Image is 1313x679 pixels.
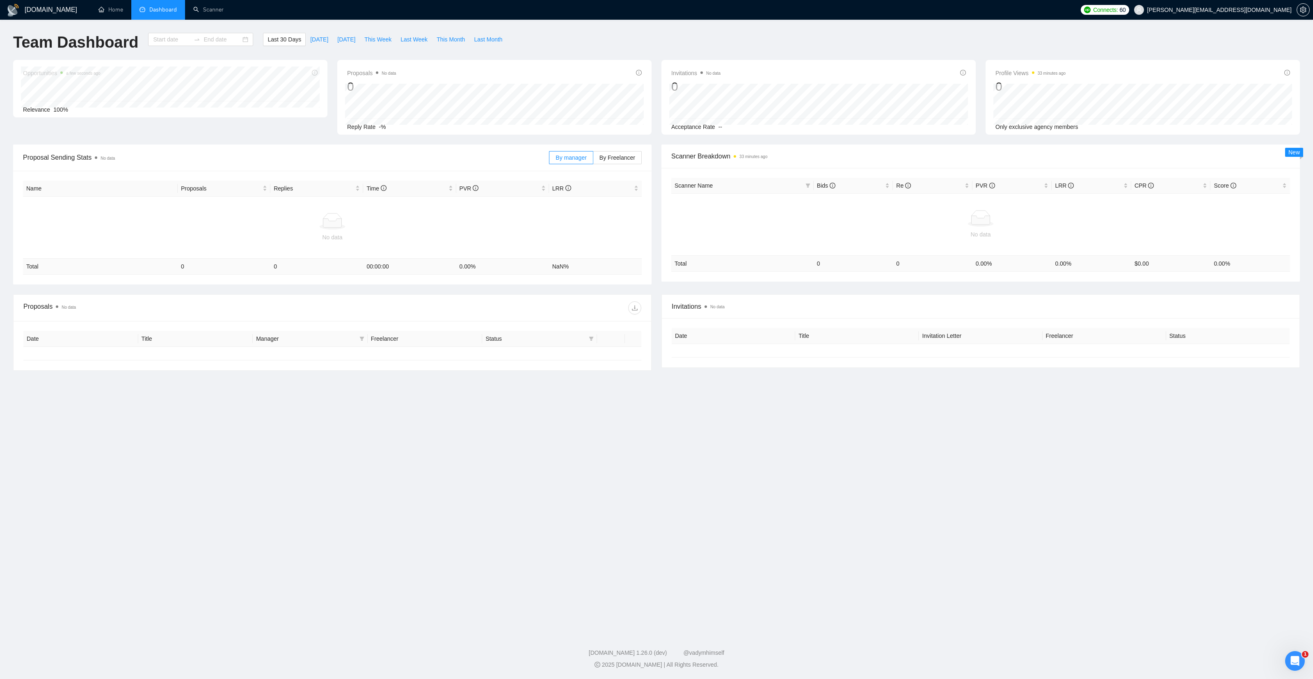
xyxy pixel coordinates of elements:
span: filter [358,333,366,345]
th: Date [23,331,138,347]
time: 33 minutes ago [1038,71,1066,76]
td: 0.00 % [1210,255,1290,271]
span: download [629,305,641,311]
a: @vadymhimself [683,649,724,656]
div: 0 [671,79,721,94]
span: Last Month [474,35,502,44]
span: Invitations [671,68,721,78]
button: This Week [360,33,396,46]
td: 0.00 % [1052,255,1131,271]
span: By Freelancer [599,154,635,161]
time: 33 minutes ago [739,154,767,159]
span: No data [706,71,721,76]
span: No data [382,71,396,76]
span: Proposals [181,184,261,193]
td: Total [23,259,178,275]
th: Freelancer [368,331,483,347]
span: PVR [976,182,995,189]
span: Proposals [347,68,396,78]
span: Connects: [1093,5,1118,14]
th: Freelancer [1043,328,1166,344]
span: filter [359,336,364,341]
span: setting [1297,7,1309,13]
span: Score [1214,182,1236,189]
span: 100% [53,106,68,113]
span: By manager [556,154,586,161]
a: setting [1297,7,1310,13]
span: info-circle [1148,183,1154,188]
td: 0.00 % [456,259,549,275]
input: End date [204,35,241,44]
span: info-circle [1284,70,1290,76]
a: searchScanner [193,6,224,13]
span: to [194,36,200,43]
span: info-circle [381,185,387,191]
span: filter [589,336,594,341]
button: setting [1297,3,1310,16]
th: Status [1166,328,1290,344]
span: LRR [1055,182,1074,189]
button: This Month [432,33,469,46]
td: Total [671,255,814,271]
span: info-circle [636,70,642,76]
button: [DATE] [333,33,360,46]
div: 2025 [DOMAIN_NAME] | All Rights Reserved. [7,661,1306,669]
th: Proposals [178,181,270,197]
th: Replies [270,181,363,197]
span: info-circle [830,183,835,188]
span: Bids [817,182,835,189]
td: 0 [814,255,893,271]
td: 0 [270,259,363,275]
span: Acceptance Rate [671,124,715,130]
span: Manager [256,334,356,343]
span: info-circle [905,183,911,188]
td: 0 [893,255,972,271]
button: Last 30 Days [263,33,306,46]
span: Reply Rate [347,124,375,130]
span: No data [710,305,725,309]
img: upwork-logo.png [1084,7,1091,13]
span: 60 [1120,5,1126,14]
div: Proposals [23,301,332,314]
span: Last Week [400,35,428,44]
span: info-circle [960,70,966,76]
th: Title [138,331,253,347]
button: download [628,301,641,314]
span: Scanner Name [675,182,713,189]
span: Replies [274,184,354,193]
input: Start date [153,35,190,44]
span: No data [101,156,115,161]
iframe: Intercom live chat [1285,651,1305,671]
span: LRR [552,185,571,192]
span: info-circle [1231,183,1236,188]
button: Last Month [469,33,507,46]
span: info-circle [989,183,995,188]
span: info-circle [473,185,478,191]
button: Last Week [396,33,432,46]
span: [DATE] [337,35,355,44]
th: Invitation Letter [919,328,1042,344]
span: -% [379,124,386,130]
span: [DATE] [310,35,328,44]
button: [DATE] [306,33,333,46]
td: 0 [178,259,270,275]
span: Relevance [23,106,50,113]
h1: Team Dashboard [13,33,138,52]
span: Profile Views [995,68,1066,78]
span: copyright [595,662,600,668]
th: Name [23,181,178,197]
span: Dashboard [149,6,177,13]
span: filter [804,179,812,192]
span: filter [587,333,595,345]
span: CPR [1135,182,1154,189]
th: Manager [253,331,368,347]
span: Scanner Breakdown [671,151,1290,161]
span: This Month [437,35,465,44]
div: No data [675,230,1287,239]
span: Status [485,334,586,343]
span: Time [366,185,386,192]
span: info-circle [1068,183,1074,188]
div: 0 [347,79,396,94]
span: Re [896,182,911,189]
span: info-circle [565,185,571,191]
